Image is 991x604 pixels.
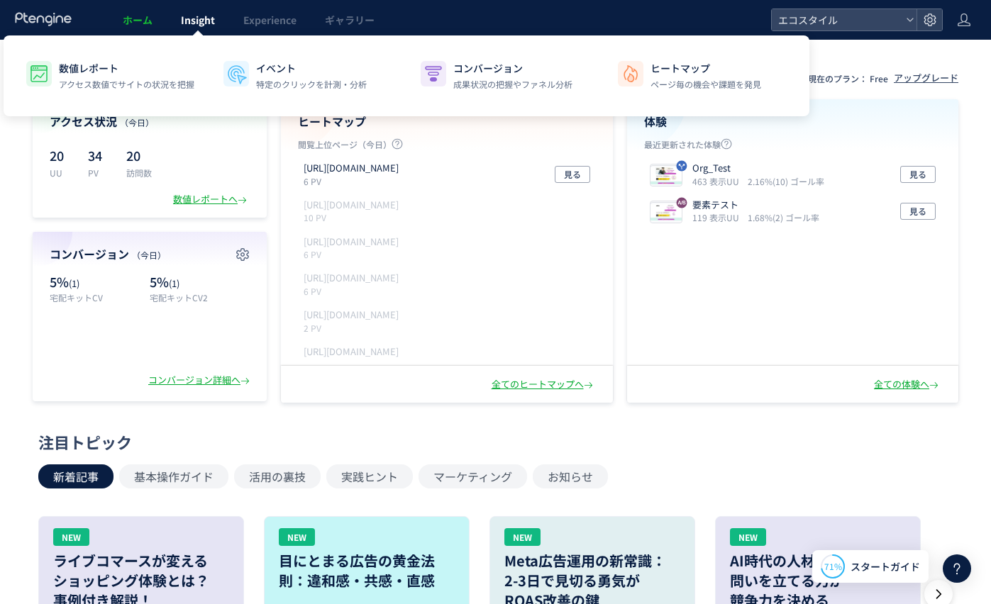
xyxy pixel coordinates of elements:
h4: コンバージョン [50,246,250,262]
span: Experience [243,13,297,27]
button: 新着記事 [38,464,114,488]
p: 20 [126,144,152,167]
p: PV [88,167,109,179]
i: 2.16%(10) ゴール率 [748,175,824,187]
button: 見る [555,166,590,183]
p: 2 PV [304,322,404,334]
span: Insight [181,13,215,27]
p: 閲覧上位ページ（今日） [298,138,596,156]
h4: アクセス状況 [50,113,250,130]
p: アクセス数値でサイトの状況を把握 [59,78,194,91]
span: 見る [564,166,581,183]
button: 活用の裏技 [234,464,321,488]
h3: 目にとまる広告の黄金法則：違和感・共感・直感 [279,551,455,591]
p: 5% [50,273,143,291]
div: NEW [504,528,541,546]
p: https://style-eco.com/takuhai-kaitori/lp01 [304,162,399,175]
div: 数値レポートへ [173,193,250,206]
div: 全てのヒートマップへ [492,378,596,391]
p: https://style-eco.com/takuhai-kaitori/moushikomi/narrow_step1.php [304,198,399,212]
p: Org_Test [692,162,819,175]
button: お知らせ [533,464,608,488]
button: 見る [900,203,936,220]
span: エコスタイル [774,9,900,30]
i: 1.68%(2) ゴール率 [748,211,819,223]
img: 09124264754c9580cbc6f7e4e81e712a1751423959640.jpeg [650,166,682,186]
p: 特定のクリックを計測・分析 [256,78,367,91]
span: スタートガイド [851,559,920,574]
span: （今日） [132,249,166,261]
h4: ヒートマップ [298,113,596,130]
p: 34 [88,144,109,167]
div: NEW [279,528,315,546]
span: 見る [909,203,926,220]
button: 実践ヒント [326,464,413,488]
p: 訪問数 [126,167,152,179]
p: 宅配キットCV2 [150,291,250,303]
img: 5986e28366fe619623ba13da9d8a9ca91752888562465.jpeg [650,203,682,223]
p: https://style-eco.com/takuhai-kaitori/moushikomi/narrow_step5.php [304,308,399,322]
span: (1) [169,276,179,290]
p: UU [50,167,71,179]
button: 基本操作ガイド [119,464,228,488]
p: 成果状況の把握やファネル分析 [453,78,572,91]
p: https://style-eco.com/takuhai-kaitori/moushikomi/wide_step1.php [304,272,399,285]
i: 463 表示UU [692,175,745,187]
span: ホーム [123,13,153,27]
p: 宅配キットCV [50,291,143,303]
p: 5% [150,273,250,291]
p: https://style-eco.com/takuhai-kaitori/moushikomi/narrow_step3.php [304,345,399,359]
div: 注目トピック [38,431,946,453]
span: 71% [824,560,842,572]
span: 見る [909,166,926,183]
i: 119 表示UU [692,211,745,223]
p: 1 PV [304,358,404,370]
div: NEW [53,528,89,546]
span: ギャラリー [325,13,375,27]
button: マーケティング [419,464,527,488]
p: 数値レポート [59,61,194,75]
p: コンバージョン [453,61,572,75]
p: 20 [50,144,71,167]
p: 6 PV [304,248,404,260]
p: 6 PV [304,285,404,297]
button: 見る [900,166,936,183]
span: (1) [69,276,79,290]
p: 現在のプラン： Free [808,72,888,84]
p: 要素テスト [692,198,814,212]
div: コンバージョン詳細へ [148,374,253,387]
p: 最近更新された体験 [644,138,942,156]
div: アップグレード [894,72,958,85]
p: イベント [256,61,367,75]
p: 10 PV [304,211,404,223]
div: 全ての体験へ [874,378,941,391]
span: （今日） [120,116,154,128]
p: https://style-eco.com/takuhai-kaitori/moushikomi/narrow_step2.php [304,235,399,249]
p: ヒートマップ [650,61,761,75]
p: 6 PV [304,175,404,187]
p: ページ毎の機会や課題を発見 [650,78,761,91]
div: NEW [730,528,766,546]
h4: 体験 [644,113,942,130]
